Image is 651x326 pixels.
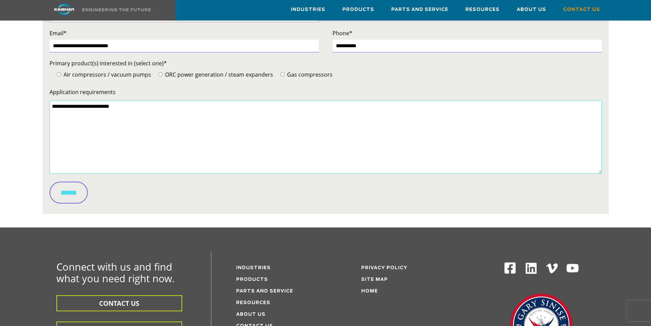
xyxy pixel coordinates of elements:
[280,72,285,77] input: Gas compressors
[465,6,500,14] span: Resources
[517,6,546,14] span: About Us
[158,72,163,77] input: ORC power generation / steam expanders
[333,28,602,38] label: Phone*
[236,277,268,282] a: Products
[546,263,558,273] img: Vimeo
[291,6,325,14] span: Industries
[504,262,516,274] img: Facebook
[566,262,579,275] img: Youtube
[563,6,600,14] span: Contact Us
[342,0,374,19] a: Products
[286,71,333,78] span: Gas compressors
[517,0,546,19] a: About Us
[361,266,407,270] a: Privacy Policy
[236,266,271,270] a: Industries
[56,295,182,311] button: CONTACT US
[236,301,270,305] a: Resources
[39,3,90,15] img: kaishan logo
[465,0,500,19] a: Resources
[391,0,448,19] a: Parts and Service
[236,312,266,317] a: About Us
[57,72,61,77] input: Air compressors / vacuum pumps
[236,289,293,294] a: Parts and service
[391,6,448,14] span: Parts and Service
[342,6,374,14] span: Products
[56,260,175,285] span: Connect with us and find what you need right now.
[164,71,273,78] span: ORC power generation / steam expanders
[525,262,538,275] img: Linkedin
[62,71,151,78] span: Air compressors / vacuum pumps
[50,87,602,97] label: Application requirements
[563,0,600,19] a: Contact Us
[50,28,319,38] label: Email*
[361,277,388,282] a: Site Map
[361,289,378,294] a: Home
[82,8,151,11] img: Engineering the future
[291,0,325,19] a: Industries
